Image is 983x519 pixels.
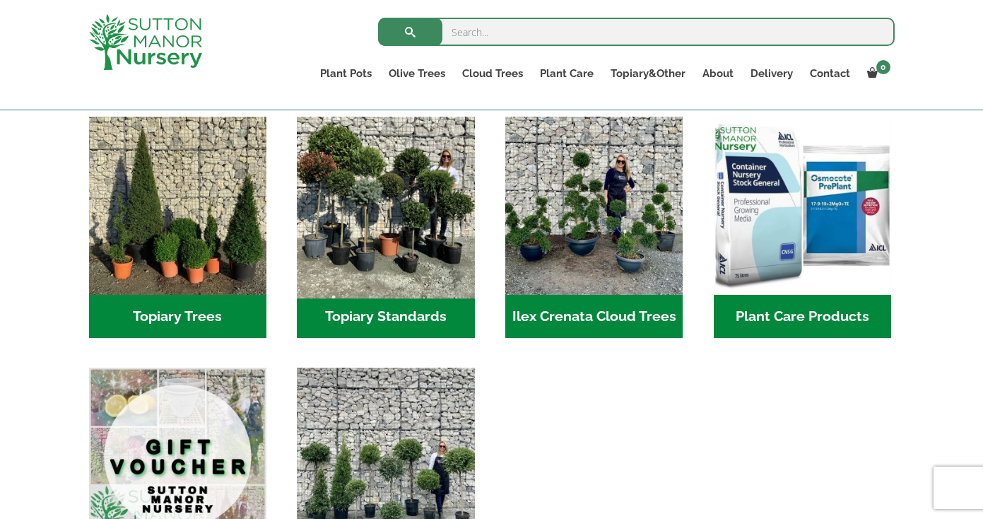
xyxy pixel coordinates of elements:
[531,64,602,83] a: Plant Care
[378,18,895,46] input: Search...
[380,64,454,83] a: Olive Trees
[89,14,202,70] img: logo
[297,295,474,339] h2: Topiary Standards
[297,117,474,338] a: Visit product category Topiary Standards
[89,117,266,338] a: Visit product category Topiary Trees
[505,117,683,294] img: Home - 9CE163CB 973F 4905 8AD5 A9A890F87D43
[714,117,891,338] a: Visit product category Plant Care Products
[89,295,266,339] h2: Topiary Trees
[742,64,801,83] a: Delivery
[602,64,694,83] a: Topiary&Other
[454,64,531,83] a: Cloud Trees
[505,295,683,339] h2: Ilex Crenata Cloud Trees
[505,117,683,338] a: Visit product category Ilex Crenata Cloud Trees
[714,295,891,339] h2: Plant Care Products
[312,64,380,83] a: Plant Pots
[859,64,895,83] a: 0
[694,64,742,83] a: About
[89,117,266,294] img: Home - C8EC7518 C483 4BAA AA61 3CAAB1A4C7C4 1 201 a
[876,60,890,74] span: 0
[293,112,479,299] img: Home - IMG 5223
[714,117,891,294] img: Home - food and soil
[801,64,859,83] a: Contact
